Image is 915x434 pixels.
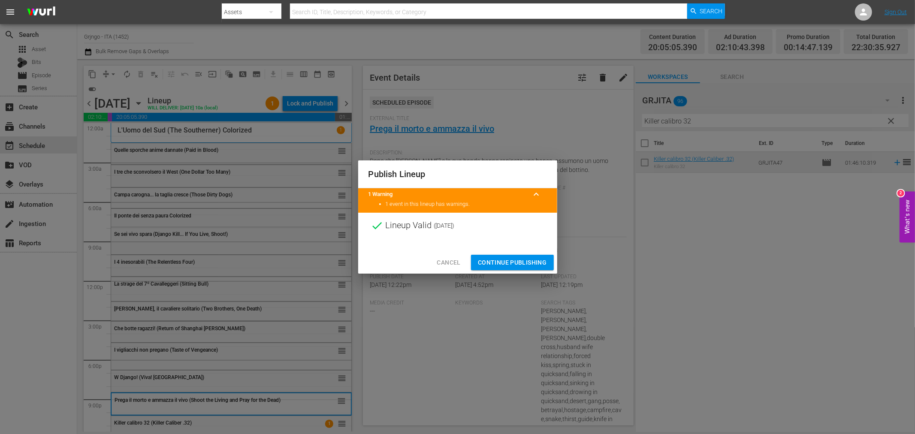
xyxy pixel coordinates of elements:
[885,9,907,15] a: Sign Out
[900,192,915,243] button: Open Feedback Widget
[437,257,460,268] span: Cancel
[478,257,547,268] span: Continue Publishing
[386,200,547,208] li: 1 event in this lineup has warnings.
[368,190,526,199] title: 1 Warning
[368,167,547,181] h2: Publish Lineup
[471,255,554,271] button: Continue Publishing
[358,213,557,238] div: Lineup Valid
[430,255,467,271] button: Cancel
[897,190,904,197] div: 2
[21,2,62,22] img: ans4CAIJ8jUAAAAAAAAAAAAAAAAAAAAAAAAgQb4GAAAAAAAAAAAAAAAAAAAAAAAAJMjXAAAAAAAAAAAAAAAAAAAAAAAAgAT5G...
[434,219,455,232] span: ( [DATE] )
[5,7,15,17] span: menu
[526,184,547,205] button: keyboard_arrow_up
[700,3,723,19] span: Search
[531,189,542,199] span: keyboard_arrow_up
